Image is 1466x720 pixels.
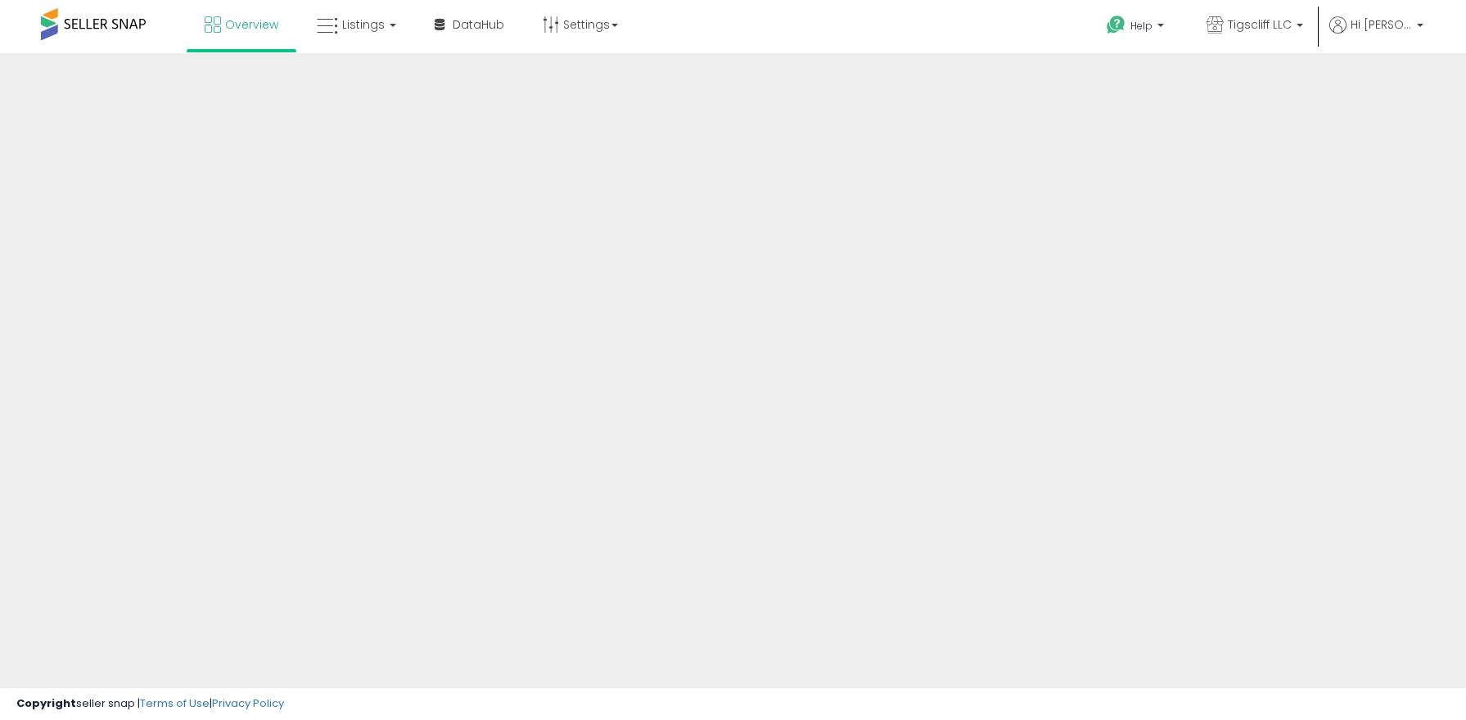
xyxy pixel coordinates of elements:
[1106,15,1126,35] i: Get Help
[140,695,210,711] a: Terms of Use
[16,696,284,712] div: seller snap | |
[1228,16,1292,33] span: Tigscliff LLC
[16,695,76,711] strong: Copyright
[225,16,278,33] span: Overview
[1094,2,1180,53] a: Help
[1130,19,1153,33] span: Help
[1329,16,1423,53] a: Hi [PERSON_NAME]
[212,695,284,711] a: Privacy Policy
[1351,16,1412,33] span: Hi [PERSON_NAME]
[453,16,504,33] span: DataHub
[342,16,385,33] span: Listings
